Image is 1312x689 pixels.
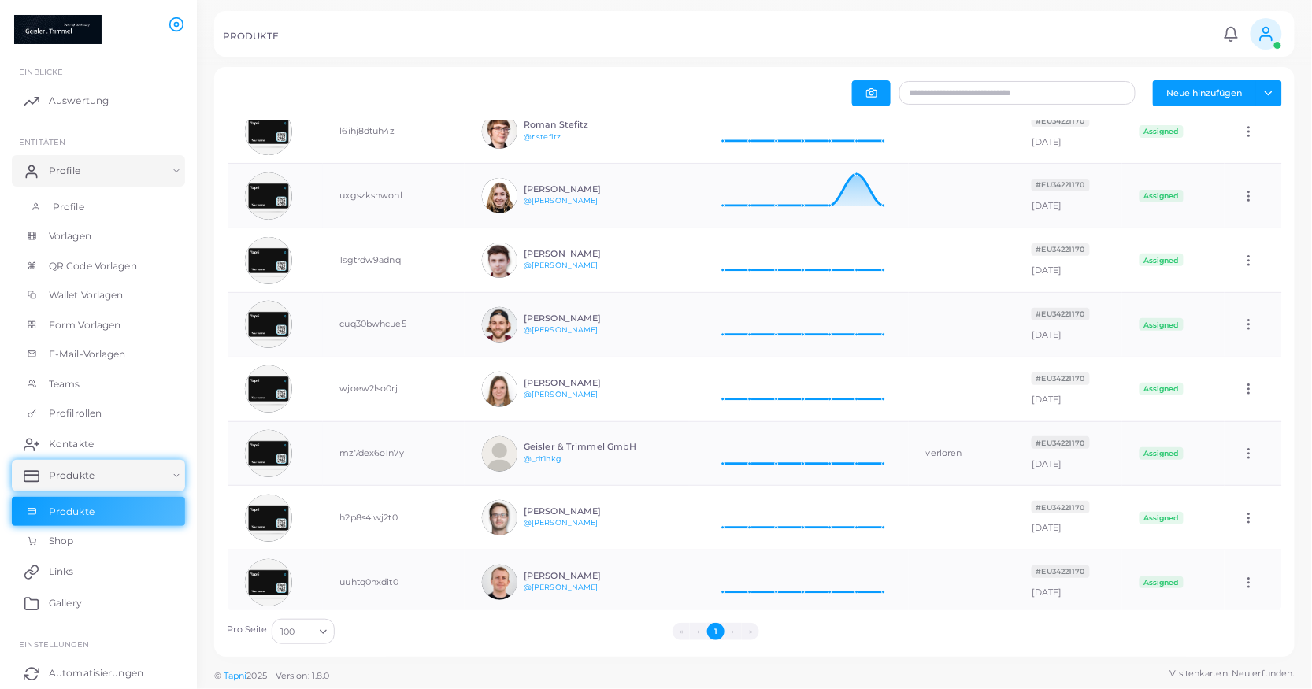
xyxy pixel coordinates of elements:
h6: Roman Stefitz [524,120,639,130]
span: Automatisierungen [49,666,143,680]
img: avatar [482,178,517,213]
span: #EU34221170 [1032,114,1089,127]
span: Auswertung [49,94,109,108]
td: uxgszkshwohl [323,164,465,228]
a: #EU34221170 [1032,115,1089,126]
span: Visitenkarten. Neu erfunden. [1170,667,1295,680]
span: Profile [53,200,84,214]
a: E-Mail-Vorlagen [12,339,185,369]
td: cuq30bwhcue5 [323,293,465,357]
span: Assigned [1140,125,1184,138]
span: Assigned [1140,447,1184,460]
a: Profile [12,155,185,187]
h6: [PERSON_NAME] [524,378,639,388]
span: Form Vorlagen [49,318,120,332]
a: #EU34221170 [1032,308,1089,319]
a: Produkte [12,460,185,491]
a: QR Code Vorlagen [12,251,185,281]
a: Tapni [224,670,247,681]
a: Form Vorlagen [12,310,185,340]
a: Produkte [12,497,185,527]
span: #EU34221170 [1032,501,1089,513]
a: Wallet Vorlagen [12,280,185,310]
img: avatar [482,243,517,278]
td: [DATE] [1014,486,1121,550]
span: Produkte [49,469,95,483]
a: Shop [12,526,185,556]
td: [DATE] [1014,99,1121,164]
span: Teams [49,377,80,391]
td: [DATE] [1014,357,1121,421]
a: Gallery [12,587,185,619]
button: Go to page 1 [707,623,725,640]
input: Search for option [296,623,313,640]
a: logo [14,15,102,44]
span: Wallet Vorlagen [49,288,124,302]
img: avatar [482,565,517,600]
td: l6ihj8dtuh4z [323,99,465,164]
a: @r.stefitz [524,132,561,141]
span: Assigned [1140,254,1184,266]
td: [DATE] [1014,421,1121,486]
a: #EU34221170 [1032,179,1089,190]
span: #EU34221170 [1032,436,1089,449]
button: Neue hinzufügen [1153,80,1256,106]
td: wjoew2lso0rj [323,357,465,421]
span: 2025 [246,669,266,683]
a: @[PERSON_NAME] [524,196,599,205]
a: Auswertung [12,85,185,117]
h6: Geisler & Trimmel GmbH [524,442,639,452]
a: @[PERSON_NAME] [524,390,599,398]
span: #EU34221170 [1032,308,1089,320]
a: Profile [12,192,185,222]
a: Links [12,556,185,587]
span: Produkte [49,505,95,519]
span: ENTITÄTEN [19,137,65,146]
span: Profile [49,164,80,178]
div: Search for option [272,619,335,644]
span: Assigned [1140,512,1184,524]
span: © [214,669,329,683]
td: [DATE] [1014,550,1121,614]
td: uuhtq0hxdit0 [323,550,465,614]
span: Shop [49,534,73,548]
h6: [PERSON_NAME] [524,571,639,581]
a: #EU34221170 [1032,243,1089,254]
span: Assigned [1140,318,1184,331]
span: Links [49,565,74,579]
a: #EU34221170 [1032,437,1089,448]
td: [DATE] [1014,164,1121,228]
a: #EU34221170 [1032,565,1089,576]
ul: Pagination [339,623,1094,640]
td: mz7dex6o1n7y [323,421,465,486]
img: avatar [245,172,292,220]
span: Kontakte [49,437,94,451]
span: E-Mail-Vorlagen [49,347,126,361]
div: verloren [926,447,997,460]
span: Assigned [1140,576,1184,589]
a: Automatisierungen [12,658,185,689]
span: Assigned [1140,383,1184,395]
h6: [PERSON_NAME] [524,313,639,324]
a: @[PERSON_NAME] [524,583,599,591]
img: avatar [482,113,517,149]
span: #EU34221170 [1032,565,1089,578]
span: 100 [280,624,295,640]
a: @[PERSON_NAME] [524,518,599,527]
td: [DATE] [1014,228,1121,293]
span: #EU34221170 [1032,243,1089,256]
span: Profilrollen [49,406,102,420]
img: avatar [245,559,292,606]
img: avatar [245,301,292,348]
h6: [PERSON_NAME] [524,184,639,194]
img: avatar [482,307,517,343]
img: avatar [482,500,517,535]
td: 1sgtrdw9adnq [323,228,465,293]
a: @_dt1hkg [524,454,561,463]
label: Pro Seite [228,624,268,636]
h5: PRODUKTE [223,31,279,42]
a: #EU34221170 [1032,502,1089,513]
td: h2p8s4iwj2t0 [323,486,465,550]
img: avatar [245,430,292,477]
a: @[PERSON_NAME] [524,261,599,269]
